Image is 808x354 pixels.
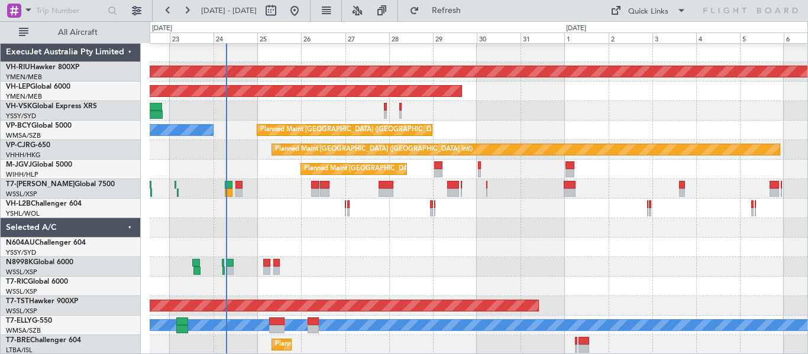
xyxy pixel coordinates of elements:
[6,73,42,82] a: YMEN/MEB
[6,200,82,207] a: VH-L2BChallenger 604
[404,1,475,20] button: Refresh
[6,181,75,188] span: T7-[PERSON_NAME]
[605,1,692,20] button: Quick Links
[652,33,696,43] div: 3
[6,307,37,316] a: WSSL/XSP
[6,181,115,188] a: T7-[PERSON_NAME]Global 7500
[6,92,42,101] a: YMEN/MEB
[6,142,30,149] span: VP-CJR
[6,83,70,90] a: VH-LEPGlobal 6000
[6,161,32,168] span: M-JGVJ
[345,33,389,43] div: 27
[6,239,86,246] a: N604AUChallenger 604
[6,209,40,218] a: YSHL/WOL
[170,33,214,43] div: 23
[6,103,32,110] span: VH-VSK
[433,33,477,43] div: 29
[6,298,29,305] span: T7-TST
[31,28,125,37] span: All Aircraft
[740,33,784,43] div: 5
[6,278,28,285] span: T7-RIC
[6,64,30,71] span: VH-RIU
[152,24,172,34] div: [DATE]
[260,121,458,139] div: Planned Maint [GEOGRAPHIC_DATA] ([GEOGRAPHIC_DATA] Intl)
[6,151,41,160] a: VHHH/HKG
[477,33,521,43] div: 30
[6,317,52,324] a: T7-ELLYG-550
[389,33,433,43] div: 28
[6,287,37,296] a: WSSL/XSP
[275,336,418,353] div: Planned Maint Warsaw ([GEOGRAPHIC_DATA])
[696,33,740,43] div: 4
[6,239,35,246] span: N604AU
[6,200,31,207] span: VH-L2B
[6,142,50,149] a: VP-CJRG-650
[304,160,451,178] div: Planned Maint [GEOGRAPHIC_DATA] (Halim Intl)
[6,161,72,168] a: M-JGVJGlobal 5000
[6,83,30,90] span: VH-LEP
[6,122,31,129] span: VP-BCY
[6,122,72,129] a: VP-BCYGlobal 5000
[6,248,36,257] a: YSSY/SYD
[6,326,41,335] a: WMSA/SZB
[13,23,128,42] button: All Aircraft
[6,64,79,71] a: VH-RIUHawker 800XP
[201,5,257,16] span: [DATE] - [DATE]
[566,24,586,34] div: [DATE]
[257,33,301,43] div: 25
[6,337,30,344] span: T7-BRE
[6,268,37,277] a: WSSL/XSP
[628,6,668,18] div: Quick Links
[6,190,37,199] a: WSSL/XSP
[301,33,345,43] div: 26
[214,33,257,43] div: 24
[36,2,104,20] input: Trip Number
[564,33,608,43] div: 1
[6,298,78,305] a: T7-TSTHawker 900XP
[6,170,38,179] a: WIHH/HLP
[6,337,81,344] a: T7-BREChallenger 604
[422,7,471,15] span: Refresh
[6,112,36,121] a: YSSY/SYD
[521,33,564,43] div: 31
[275,141,473,158] div: Planned Maint [GEOGRAPHIC_DATA] ([GEOGRAPHIC_DATA] Intl)
[6,259,33,266] span: N8998K
[609,33,652,43] div: 2
[6,278,68,285] a: T7-RICGlobal 6000
[6,317,32,324] span: T7-ELLY
[6,259,73,266] a: N8998KGlobal 6000
[6,103,97,110] a: VH-VSKGlobal Express XRS
[6,131,41,140] a: WMSA/SZB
